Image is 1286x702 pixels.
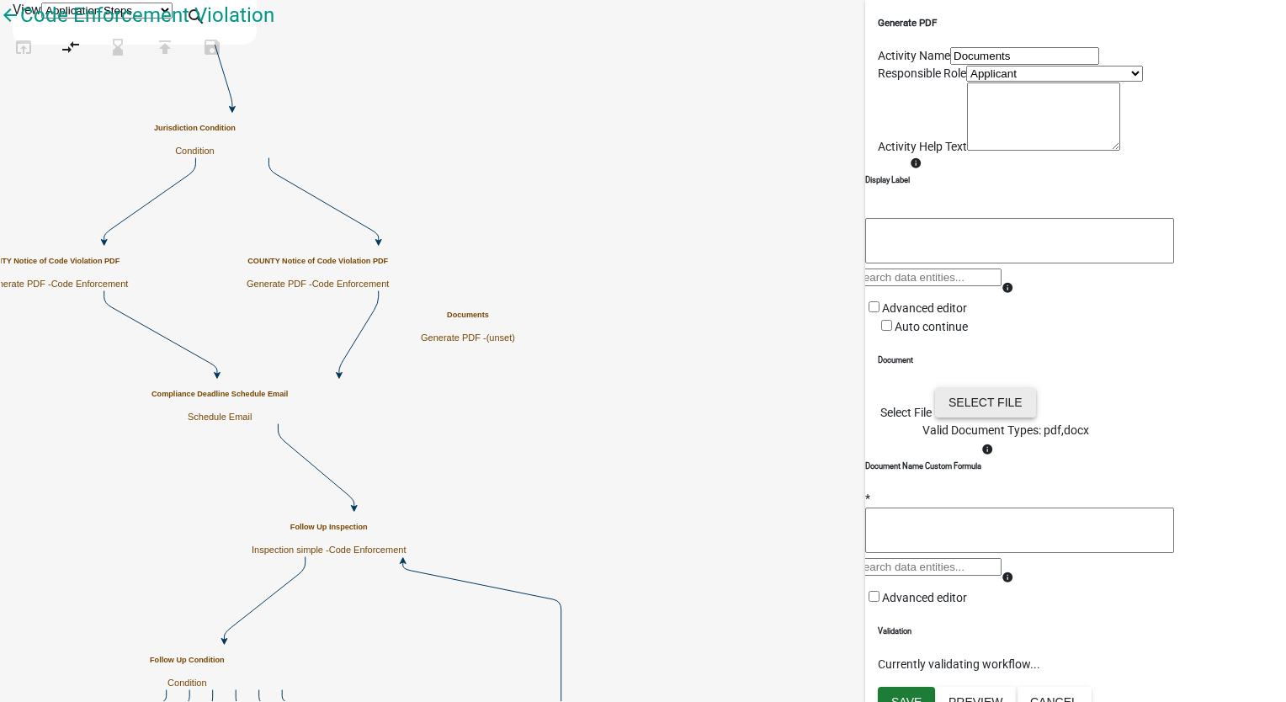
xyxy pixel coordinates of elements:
i: save [202,37,222,61]
td: Select File [879,386,933,440]
h6: Document Name Custom Formula [865,460,981,472]
label: Responsible Role [878,66,966,80]
button: Select file [935,387,1036,417]
i: info [1002,282,1013,294]
p: Currently validating workflow... [878,656,1273,673]
h6: Validation [878,625,1273,637]
i: hourglass_bottom [108,37,128,61]
i: info [1002,572,1013,583]
i: info [981,444,993,455]
input: Advanced editor [869,301,879,312]
button: Validating Workflow [94,30,141,66]
input: Advanced editor [869,591,879,602]
i: open_in_browser [13,37,34,61]
label: Auto continue [878,320,968,333]
label: Advanced editor [865,301,967,315]
label: Activity Name [878,49,950,62]
input: Search data entities... [853,269,1002,286]
button: Auto Layout [47,30,94,66]
button: Publish [141,30,189,66]
i: publish [155,37,175,61]
h5: Generate PDF [878,16,1273,30]
i: compare_arrows [61,37,81,61]
span: Valid Document Types: pdf,docx [922,423,1089,437]
h6: Display Label [865,174,910,186]
input: Auto continue [881,320,892,331]
label: Activity Help Text [878,140,967,153]
h6: Document [878,354,1273,366]
label: Advanced editor [865,591,967,604]
input: Search data entities... [853,558,1002,576]
i: info [910,157,922,169]
button: Save [189,30,236,66]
